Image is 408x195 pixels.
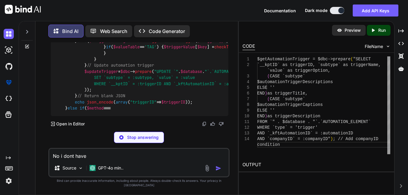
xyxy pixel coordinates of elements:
[4,29,14,39] img: darkChat
[62,165,76,171] p: Source
[210,121,215,126] img: like
[214,44,238,50] span: checkTagID
[267,97,270,101] span: (
[242,56,249,62] div: 1
[90,165,96,171] img: GPT-4o mini
[345,27,361,33] p: Preview
[378,27,386,33] p: Run
[78,166,83,171] img: Pick Models
[164,44,195,50] span: $triggerValue
[257,62,373,67] span: `__kptID` as triggerID, `subtype` as triggerNa
[257,119,371,124] span: FROM `" . $database . "`.`AUTOMATION_ELEMENT`
[56,69,313,86] span: "`.`AUTOMATION_ELEMENT` SET `subtype` = :subtype, `value` = :value WHERE `__kptID` = :triggerID A...
[84,69,118,74] span: $updateTrigger
[215,165,221,171] img: icon
[242,113,249,119] div: 10
[242,43,255,50] div: CODE
[257,108,275,113] span: ELSE ''
[87,105,104,111] span: $method
[239,158,394,172] h2: OUTPUT
[257,131,353,136] span: AND `_kftAutomationID` = :automationID
[353,4,398,16] button: Add API Keys
[242,108,249,113] div: 9
[242,130,249,136] div: 13
[68,105,77,111] span: else
[62,28,78,35] p: Bind AI
[257,114,265,118] span: END
[373,62,381,67] span: me,
[242,96,249,102] div: 7
[337,28,342,33] img: preview
[87,99,113,105] span: json_encode
[257,91,265,96] span: END
[77,93,125,99] span: // Return blank JSON
[100,28,127,35] p: Web Search
[4,94,14,104] img: cloudideIcon
[181,69,202,74] span: $database
[5,5,41,14] img: Bind AI
[202,121,207,126] img: copy
[242,79,249,85] div: 4
[257,142,280,147] span: condition
[353,57,371,61] span: "SELECT
[267,91,308,96] span: as triggerTitle,
[242,85,249,91] div: 5
[204,165,211,172] img: attachment
[242,62,249,68] div: 2
[116,99,128,105] span: array
[4,45,14,55] img: darkAi-studio
[106,44,111,50] span: if
[154,69,178,74] span: "UPDATE `"
[257,102,323,107] span: $automationTriggerCaptions
[149,28,185,35] p: Code Generator
[265,91,267,96] span: )
[267,68,330,73] span: `value` as triggerOption,
[161,99,185,105] span: $triggerID
[257,85,275,90] span: ELSE ''
[267,114,320,118] span: as triggerDescription
[75,99,84,105] span: echo
[113,44,140,50] span: $valueTable
[4,176,14,186] img: settings
[4,61,14,71] img: githubDark
[365,43,383,49] span: FileName
[242,91,249,96] div: 6
[242,73,249,79] div: 3
[257,125,318,130] span: WHERE `type` = 'trigger'
[270,74,305,79] span: CASE `subtype`
[98,165,123,171] p: GPT-4o min..
[270,97,305,101] span: CASE `subtype`
[265,114,267,118] span: )
[257,136,330,141] span: AND `companyID` = :companyID"
[48,178,230,187] p: Bind can provide inaccurate information, including about people. Always double-check its answers....
[385,44,391,49] img: chevron down
[242,102,249,108] div: 8
[219,121,224,126] img: dislike
[145,44,157,50] span: 'TAG'
[330,136,333,141] span: )
[267,74,270,79] span: (
[257,57,351,61] span: $getAutomationTrigger = $dbc->prepare
[49,149,229,160] textarea: No i dont have
[264,8,296,13] span: Documentation
[305,7,327,13] span: Dark mode
[56,121,85,127] p: Open in Editor
[135,69,152,74] span: prepare
[80,105,84,111] span: if
[87,63,154,68] span: // Update automation trigger
[120,69,130,74] span: $dbc
[333,136,378,141] span: ; // Add companyID
[242,136,249,142] div: 14
[257,79,333,84] span: $automationTriggerDescriptions
[264,7,296,14] button: Documentation
[351,57,353,61] span: (
[197,44,207,50] span: $key
[242,119,249,125] div: 11
[4,77,14,88] img: premium
[242,125,249,130] div: 12
[130,99,157,105] span: "triggerID"
[127,134,159,140] p: Stop answering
